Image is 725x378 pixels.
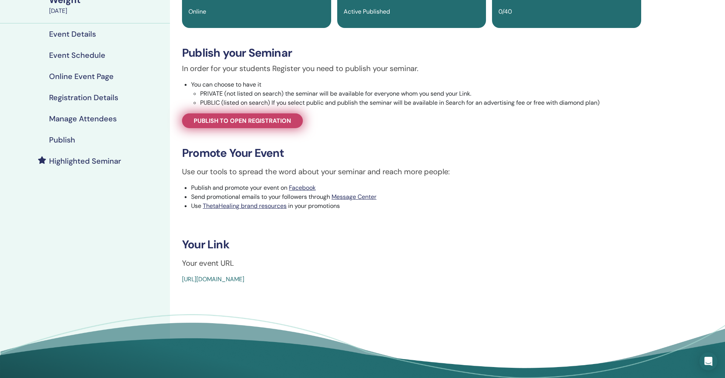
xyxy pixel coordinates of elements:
p: Your event URL [182,257,641,269]
li: You can choose to have it [191,80,641,107]
a: Message Center [332,193,376,201]
span: Online [188,8,206,15]
h3: Publish your Seminar [182,46,641,60]
li: Use in your promotions [191,201,641,211]
a: Publish to open registration [182,113,303,128]
span: 0/40 [498,8,512,15]
h3: Promote Your Event [182,146,641,160]
p: In order for your students Register you need to publish your seminar. [182,63,641,74]
h4: Registration Details [49,93,118,102]
h4: Event Details [49,29,96,39]
h4: Manage Attendees [49,114,117,123]
li: Send promotional emails to your followers through [191,192,641,201]
a: [URL][DOMAIN_NAME] [182,275,244,283]
h4: Online Event Page [49,72,114,81]
h4: Event Schedule [49,51,105,60]
p: Use our tools to spread the word about your seminar and reach more people: [182,166,641,177]
h4: Highlighted Seminar [49,156,121,166]
a: Facebook [289,184,316,192]
li: PRIVATE (not listed on search) the seminar will be available for everyone whom you send your Link. [200,89,641,98]
a: ThetaHealing brand resources [203,202,287,210]
span: Active Published [344,8,390,15]
span: Publish to open registration [194,117,291,125]
h3: Your Link [182,238,641,251]
div: Open Intercom Messenger [699,352,717,370]
div: [DATE] [49,6,165,15]
li: Publish and promote your event on [191,183,641,192]
li: PUBLIC (listed on search) If you select public and publish the seminar will be available in Searc... [200,98,641,107]
h4: Publish [49,135,75,144]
